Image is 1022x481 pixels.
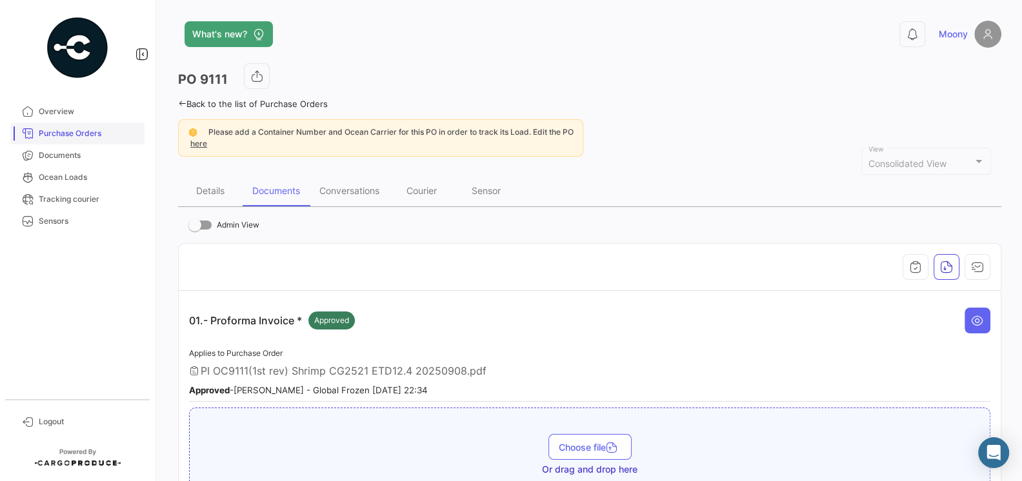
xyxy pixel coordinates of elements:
[189,348,283,358] span: Applies to Purchase Order
[39,128,139,139] span: Purchase Orders
[10,101,145,123] a: Overview
[10,166,145,188] a: Ocean Loads
[39,416,139,427] span: Logout
[10,123,145,144] a: Purchase Orders
[45,15,110,80] img: powered-by.png
[406,185,437,196] div: Courier
[188,139,210,148] a: here
[217,217,259,233] span: Admin View
[542,463,637,476] span: Or drag and drop here
[252,185,300,196] div: Documents
[939,28,968,41] span: Moony
[10,210,145,232] a: Sensors
[559,442,621,453] span: Choose file
[39,106,139,117] span: Overview
[868,158,947,169] span: Consolidated View
[319,185,379,196] div: Conversations
[189,311,355,329] p: 01.- Proforma Invoice *
[10,188,145,210] a: Tracking courier
[314,315,349,326] span: Approved
[978,437,1009,468] div: Abrir Intercom Messenger
[974,21,1001,48] img: placeholder-user.png
[10,144,145,166] a: Documents
[189,385,230,395] b: Approved
[178,70,228,88] h3: PO 9111
[178,99,328,109] a: Back to the list of Purchase Orders
[39,193,139,205] span: Tracking courier
[201,364,486,377] span: PI OC9111(1st rev) Shrimp CG2521 ETD12.4 20250908.pdf
[208,127,574,137] span: Please add a Container Number and Ocean Carrier for this PO in order to track its Load. Edit the PO
[189,385,428,395] small: - [PERSON_NAME] - Global Frozen [DATE] 22:34
[548,434,632,460] button: Choose file
[196,185,225,196] div: Details
[39,172,139,183] span: Ocean Loads
[192,28,247,41] span: What's new?
[185,21,273,47] button: What's new?
[472,185,501,196] div: Sensor
[39,150,139,161] span: Documents
[39,215,139,227] span: Sensors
